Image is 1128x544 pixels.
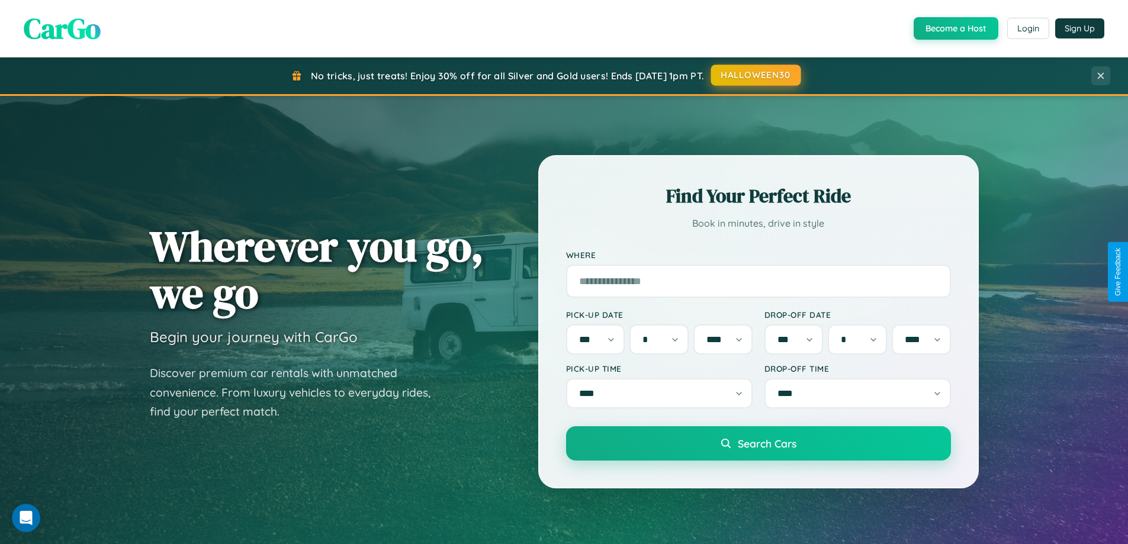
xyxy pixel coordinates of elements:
[311,70,704,82] span: No tricks, just treats! Enjoy 30% off for all Silver and Gold users! Ends [DATE] 1pm PT.
[764,310,951,320] label: Drop-off Date
[1114,248,1122,296] div: Give Feedback
[150,328,358,346] h3: Begin your journey with CarGo
[1007,18,1049,39] button: Login
[566,310,753,320] label: Pick-up Date
[738,437,796,450] span: Search Cars
[764,363,951,374] label: Drop-off Time
[711,65,801,86] button: HALLOWEEN30
[12,504,40,532] iframe: Intercom live chat
[566,215,951,232] p: Book in minutes, drive in style
[150,363,446,421] p: Discover premium car rentals with unmatched convenience. From luxury vehicles to everyday rides, ...
[150,223,484,316] h1: Wherever you go, we go
[566,363,753,374] label: Pick-up Time
[566,250,951,260] label: Where
[914,17,998,40] button: Become a Host
[24,9,101,48] span: CarGo
[566,183,951,209] h2: Find Your Perfect Ride
[1055,18,1104,38] button: Sign Up
[566,426,951,461] button: Search Cars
